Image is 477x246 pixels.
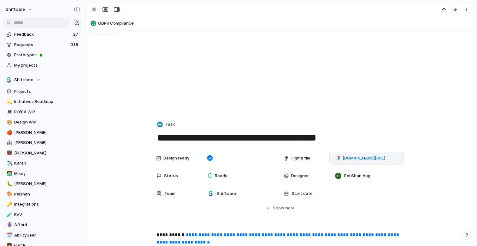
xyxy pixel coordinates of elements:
[14,191,80,197] span: Peishan
[71,42,79,48] span: 318
[7,160,11,167] div: ✈️
[98,20,472,27] span: GDPR Compliance
[89,18,472,28] button: GDPR Compliance
[3,148,82,158] a: 🐻[PERSON_NAME]
[7,108,11,116] div: 💻
[7,139,11,147] div: 🤖
[14,62,80,69] span: My projects
[3,200,82,209] a: 🔑Integrations
[14,52,80,58] span: Prototypes
[3,107,82,117] a: 💻PO/BA WIP
[3,97,82,106] a: 💫Initiatives Roadmap
[3,210,82,219] a: 🧪EVV
[7,180,11,188] div: 🐛
[7,119,11,126] div: 🎨
[164,190,175,197] span: Team
[156,202,404,214] button: Showmore
[3,87,82,96] a: Projects
[14,88,80,95] span: Projects
[6,232,12,238] button: 🗓️
[3,138,82,147] a: 🤖[PERSON_NAME]
[163,155,189,161] span: Design ready
[6,181,12,187] button: 🐛
[7,211,11,218] div: 🧪
[6,119,12,125] button: 🎨
[6,201,12,207] button: 🔑
[3,159,82,168] a: ✈️Karan
[6,140,12,146] button: 🤖
[14,171,80,177] span: Mikey
[3,117,82,127] a: 🎨Design WIP
[3,231,82,240] a: 🗓️AbilitySeer
[14,31,71,38] span: Feedback
[3,179,82,189] a: 🐛[PERSON_NAME]
[14,201,80,207] span: Integrations
[14,42,69,48] span: Requests
[6,191,12,197] button: 🎨
[6,99,12,105] button: 💫
[73,31,79,38] span: 27
[273,205,284,211] span: Show
[7,129,11,136] div: 🍎
[6,6,25,13] span: shiftcare
[3,189,82,199] a: 🎨Peishan
[7,149,11,157] div: 🐻
[7,170,11,177] div: 👨‍💻
[215,173,227,179] span: Ready
[335,154,387,162] a: [DOMAIN_NAME][URL]
[7,221,11,229] div: 🔮
[6,150,12,156] button: 🐻
[156,120,177,129] button: Task
[3,50,82,60] a: Prototypes
[14,160,80,166] span: Karan
[165,121,175,128] span: Task
[291,155,310,161] span: Figma file
[14,181,80,187] span: [PERSON_NAME]
[14,109,80,115] span: PO/BA WIP
[164,173,178,179] span: Status
[3,30,82,39] a: Feedback27
[291,190,313,197] span: Start date
[14,232,80,238] span: AbilitySeer
[6,109,12,115] button: 💻
[14,150,80,156] span: [PERSON_NAME]
[3,4,36,15] button: shiftcare
[6,160,12,166] button: ✈️
[14,222,80,228] span: Afford
[3,220,82,230] a: 🔮Afford
[7,201,11,208] div: 🔑
[7,190,11,198] div: 🎨
[14,212,80,218] span: EVV
[14,129,80,136] span: [PERSON_NAME]
[3,169,82,178] a: 👨‍💻Mikey
[291,173,309,179] span: Designer
[3,75,82,85] button: Shiftcare
[344,173,370,179] span: Pei Shan Ang
[14,99,80,105] span: Initiatives Roadmap
[14,140,80,146] span: [PERSON_NAME]
[14,119,80,125] span: Design WIP
[6,212,12,218] button: 🧪
[3,128,82,137] a: 🍎[PERSON_NAME]
[285,205,295,211] span: more
[14,77,33,83] span: Shiftcare
[3,40,82,50] a: Requests318
[6,222,12,228] button: 🔮
[343,155,385,161] span: [DOMAIN_NAME][URL]
[7,231,11,239] div: 🗓️
[6,171,12,177] button: 👨‍💻
[3,61,82,70] a: My projects
[217,190,236,197] span: Shiftcare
